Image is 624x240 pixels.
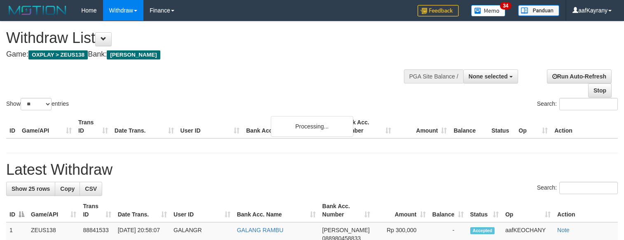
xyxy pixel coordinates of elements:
th: Game/API: activate to sort column ascending [28,199,80,222]
th: Op: activate to sort column ascending [502,199,554,222]
input: Search: [559,182,618,194]
h4: Game: Bank: [6,50,408,59]
a: Stop [588,83,612,97]
th: Bank Acc. Name [243,115,338,138]
th: Balance [450,115,488,138]
select: Showentries [21,98,52,110]
span: Show 25 rows [12,185,50,192]
img: panduan.png [518,5,559,16]
th: Amount [394,115,450,138]
h1: Withdraw List [6,30,408,46]
th: Trans ID: activate to sort column ascending [80,199,114,222]
th: Action [551,115,618,138]
th: Balance: activate to sort column ascending [429,199,467,222]
th: User ID [177,115,243,138]
a: Run Auto-Refresh [547,69,612,83]
th: Status: activate to sort column ascending [467,199,502,222]
label: Search: [537,182,618,194]
div: Processing... [271,116,353,137]
img: MOTION_logo.png [6,4,69,17]
a: Note [557,227,570,233]
label: Show entries [6,98,69,110]
th: ID [6,115,19,138]
span: [PERSON_NAME] [107,50,160,59]
span: OXPLAY > ZEUS138 [28,50,88,59]
th: Bank Acc. Number: activate to sort column ascending [319,199,373,222]
a: GALANG RAMBU [237,227,284,233]
img: Button%20Memo.svg [471,5,506,17]
span: 34 [500,2,511,10]
button: None selected [463,69,518,83]
span: Copy [60,185,75,192]
span: [PERSON_NAME] [322,227,370,233]
span: CSV [85,185,97,192]
th: Status [488,115,515,138]
th: Op [515,115,551,138]
img: Feedback.jpg [418,5,459,17]
th: Amount: activate to sort column ascending [373,199,429,222]
a: Copy [55,182,80,196]
th: Trans ID [75,115,111,138]
th: Date Trans. [111,115,177,138]
th: Game/API [19,115,75,138]
h1: Latest Withdraw [6,162,618,178]
th: Date Trans.: activate to sort column ascending [115,199,170,222]
th: Bank Acc. Name: activate to sort column ascending [234,199,319,222]
th: ID: activate to sort column descending [6,199,28,222]
th: Action [554,199,618,222]
span: Accepted [470,227,495,234]
label: Search: [537,98,618,110]
div: PGA Site Balance / [404,69,463,83]
th: User ID: activate to sort column ascending [170,199,234,222]
a: CSV [80,182,102,196]
span: None selected [469,73,508,80]
input: Search: [559,98,618,110]
th: Bank Acc. Number [338,115,394,138]
a: Show 25 rows [6,182,55,196]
